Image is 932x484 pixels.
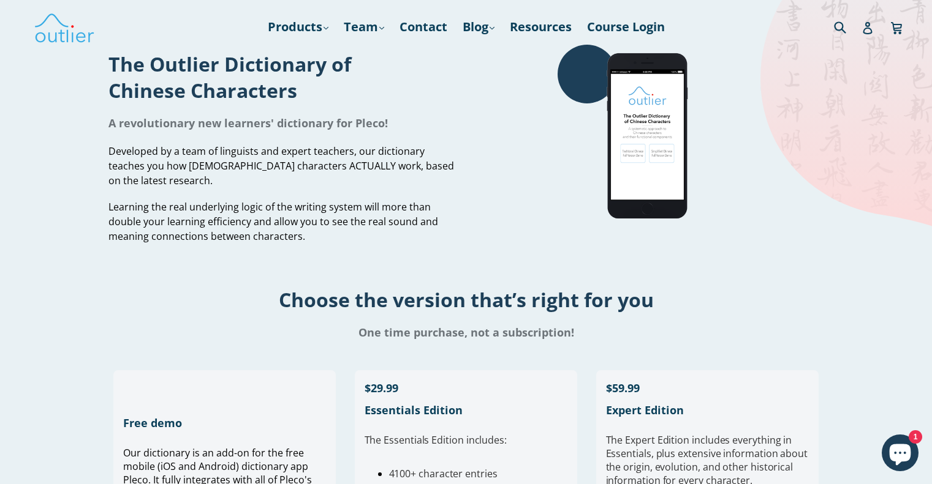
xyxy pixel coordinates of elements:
span: Learning the real underlying logic of the writing system will more than double your learning effi... [108,200,438,243]
a: Team [338,16,390,38]
span: The Essentials Edition includes: [365,433,507,447]
span: Developed by a team of linguists and expert teachers, our dictionary teaches you how [DEMOGRAPHIC... [108,144,454,187]
h1: Free demo [123,415,327,430]
span: 4100+ character entries [389,467,498,480]
h1: Expert Edition [606,403,809,417]
span: $59.99 [606,381,640,395]
h1: The Outlier Dictionary of Chinese Characters [108,51,457,103]
a: Blog [457,16,501,38]
a: Products [262,16,335,38]
input: Search [831,14,865,39]
span: $29.99 [365,381,398,395]
h1: A revolutionary new learners' dictionary for Pleco! [108,116,457,130]
a: Contact [393,16,453,38]
h1: Essentials Edition [365,403,568,417]
img: Outlier Linguistics [34,9,95,45]
a: Resources [504,16,578,38]
inbox-online-store-chat: Shopify online store chat [878,434,922,474]
a: Course Login [581,16,671,38]
span: The Expert Edition includes e [606,433,738,447]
